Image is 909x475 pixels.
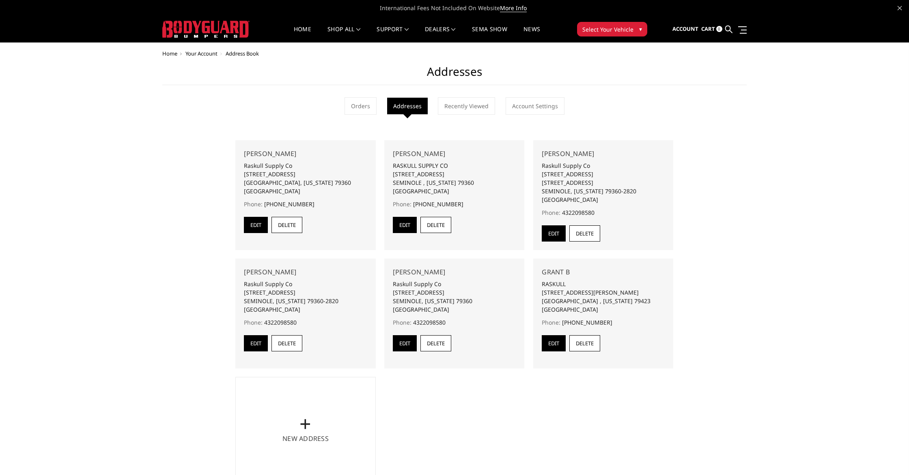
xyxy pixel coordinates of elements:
h5: [PERSON_NAME] [542,149,665,158]
span: Account [672,25,698,32]
a: Your Account [185,50,218,57]
li: SEMINOLE , [US_STATE] 79360 [393,178,516,187]
li: Raskull Supply Co [542,161,665,170]
li: [STREET_ADDRESS] [393,170,516,178]
li: [STREET_ADDRESS] [244,288,367,297]
li: [GEOGRAPHIC_DATA] [542,195,665,204]
h5: [PERSON_NAME] [244,149,367,158]
dd: [PHONE_NUMBER] [562,318,612,327]
a: News [523,26,540,42]
li: Raskull Supply Co [393,280,516,288]
li: [GEOGRAPHIC_DATA], [US_STATE] 79360 [244,178,367,187]
dt: Phone: [393,318,411,327]
a: Account Settings [506,97,564,115]
a: Edit [542,225,566,242]
li: [GEOGRAPHIC_DATA] [244,305,367,314]
li: Raskull Supply Co [244,161,367,170]
button: Delete [271,335,302,351]
dt: Phone: [244,200,263,208]
li: SEMINOLE, [US_STATE] 79360-2820 [244,297,367,305]
li: [STREET_ADDRESS] [244,170,367,178]
span: ▾ [639,25,642,33]
li: [GEOGRAPHIC_DATA] [542,305,665,314]
li: Addresses [387,98,428,114]
span: + [299,410,311,437]
span: Address Book [226,50,259,57]
a: Support [377,26,409,42]
button: Delete [271,217,302,233]
dd: 4322098580 [264,318,297,327]
li: RASKULL SUPPLY CO [393,161,516,170]
h5: [PERSON_NAME] [244,267,367,277]
button: Delete [569,335,600,351]
li: [STREET_ADDRESS][PERSON_NAME] [542,288,665,297]
li: [GEOGRAPHIC_DATA] [393,187,516,195]
h2: Addresses [162,65,747,85]
dt: Phone: [542,208,560,217]
dt: Phone: [244,318,263,327]
dd: 4322098580 [562,208,595,217]
a: Edit [542,335,566,351]
li: [STREET_ADDRESS] [542,178,665,187]
a: More Info [500,4,527,12]
h5: [PERSON_NAME] [393,149,516,158]
dt: Phone: [393,200,411,208]
dd: [PHONE_NUMBER] [413,200,463,208]
li: [GEOGRAPHIC_DATA] , [US_STATE] 79423 [542,297,665,305]
span: Select Your Vehicle [582,25,633,34]
img: BODYGUARD BUMPERS [162,21,250,38]
a: Recently Viewed [438,97,495,115]
li: RASKULL [542,280,665,288]
a: Dealers [425,26,456,42]
li: SEMINOLE, [US_STATE] 79360-2820 [542,187,665,195]
a: Home [294,26,311,42]
a: Account [672,18,698,40]
dt: Phone: [542,318,560,327]
span: 0 [716,26,722,32]
a: shop all [327,26,360,42]
dd: 4322098580 [413,318,446,327]
a: Edit [393,335,417,351]
button: Delete [420,335,451,351]
a: Edit [244,335,268,351]
button: Delete [420,217,451,233]
li: [STREET_ADDRESS] [542,170,665,178]
a: Home [162,50,177,57]
li: [GEOGRAPHIC_DATA] [244,187,367,195]
a: Edit [244,217,268,233]
h5: [PERSON_NAME] [393,267,516,277]
a: Orders [345,97,377,115]
li: SEMINOLE, [US_STATE] 79360 [393,297,516,305]
li: Raskull Supply Co [244,280,367,288]
a: Edit [393,217,417,233]
li: [STREET_ADDRESS] [393,288,516,297]
h5: New Address [282,434,329,443]
h5: GRANT B [542,267,665,277]
li: [GEOGRAPHIC_DATA] [393,305,516,314]
button: Select Your Vehicle [577,22,647,36]
dd: [PHONE_NUMBER] [264,200,314,208]
span: Cart [701,25,715,32]
a: Cart 0 [701,18,722,40]
a: SEMA Show [472,26,507,42]
button: Delete [569,225,600,242]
